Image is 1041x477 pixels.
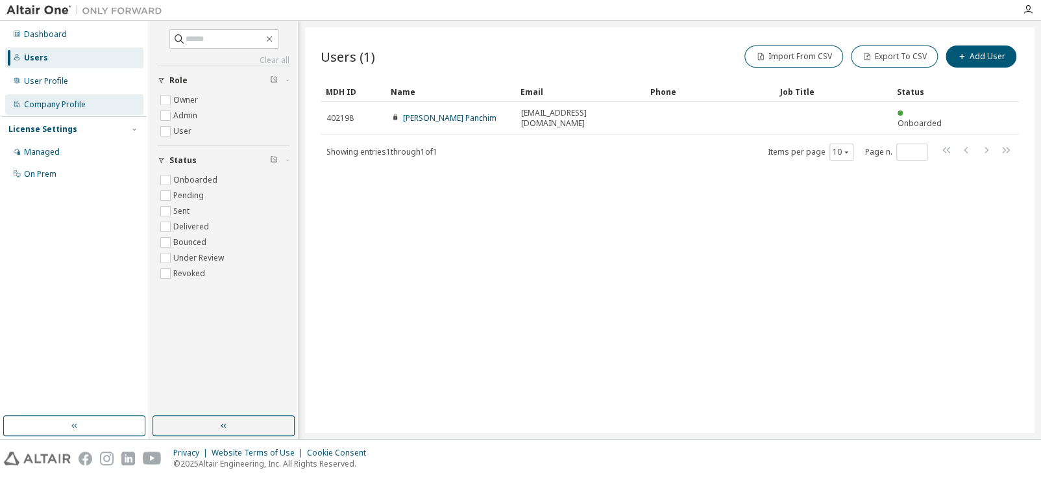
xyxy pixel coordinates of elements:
img: facebook.svg [79,452,92,465]
label: Revoked [173,266,208,281]
button: Export To CSV [851,45,938,68]
div: License Settings [8,124,77,135]
img: altair_logo.svg [4,452,71,465]
label: Pending [173,188,206,203]
span: Items per page [768,144,853,161]
div: Phone [650,81,770,102]
img: youtube.svg [143,452,162,465]
a: [PERSON_NAME] Panchim [403,112,496,123]
img: Altair One [6,4,169,17]
img: linkedin.svg [121,452,135,465]
img: instagram.svg [100,452,114,465]
span: 402198 [326,113,354,123]
button: Status [158,146,289,175]
div: Name [391,81,510,102]
label: Bounced [173,235,209,250]
span: Showing entries 1 through 1 of 1 [326,146,437,157]
div: Managed [24,147,60,157]
span: Onboarded [898,118,942,129]
div: MDH ID [326,81,380,102]
span: Clear filter [270,155,278,166]
label: Onboarded [173,172,220,188]
span: Users (1) [321,47,375,66]
div: Privacy [173,448,212,458]
span: [EMAIL_ADDRESS][DOMAIN_NAME] [521,108,639,129]
div: Email [520,81,640,102]
button: 10 [833,147,850,157]
label: Under Review [173,250,227,266]
label: Delivered [173,219,212,235]
button: Role [158,66,289,95]
span: Page n. [865,144,927,161]
div: Job Title [780,81,887,102]
div: Users [24,53,48,63]
div: Dashboard [24,29,67,40]
span: Clear filter [270,75,278,86]
button: Import From CSV [744,45,843,68]
a: Clear all [158,55,289,66]
div: User Profile [24,76,68,86]
label: User [173,123,194,139]
span: Role [169,75,188,86]
span: Status [169,155,197,166]
div: Status [897,81,951,102]
div: Cookie Consent [307,448,374,458]
button: Add User [946,45,1016,68]
label: Owner [173,92,201,108]
div: On Prem [24,169,56,179]
div: Company Profile [24,99,86,110]
label: Sent [173,203,192,219]
p: © 2025 Altair Engineering, Inc. All Rights Reserved. [173,458,374,469]
div: Website Terms of Use [212,448,307,458]
label: Admin [173,108,200,123]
